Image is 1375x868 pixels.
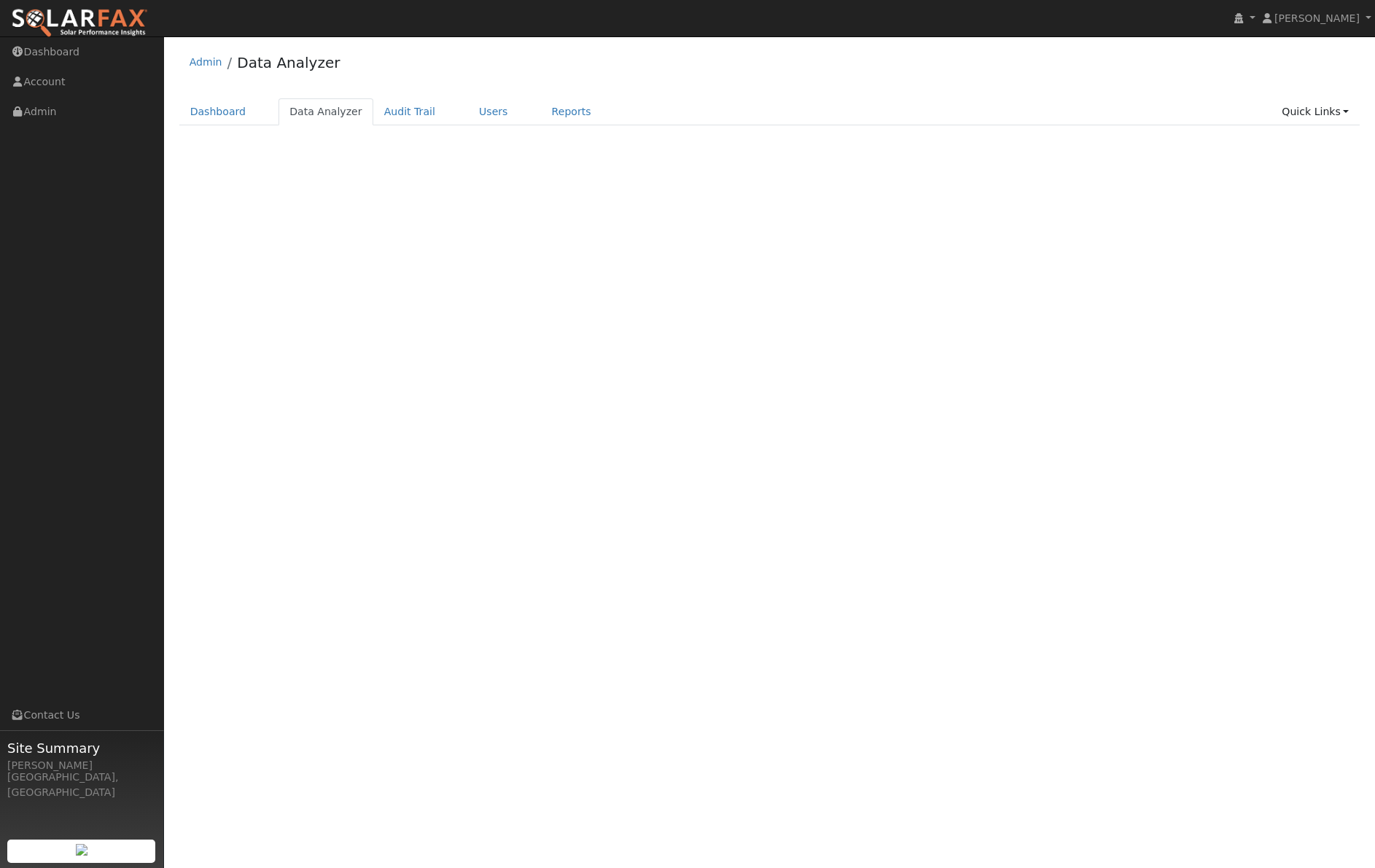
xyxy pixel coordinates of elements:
a: Data Analyzer [237,54,340,71]
a: Reports [541,98,602,125]
a: Admin [190,56,222,68]
a: Quick Links [1271,98,1360,125]
div: [PERSON_NAME] [7,758,156,773]
span: Site Summary [7,738,156,758]
a: Audit Trail [373,98,446,125]
a: Users [468,98,519,125]
img: retrieve [76,844,87,856]
div: [GEOGRAPHIC_DATA], [GEOGRAPHIC_DATA] [7,770,156,800]
img: SolarFax [11,8,148,39]
a: Data Analyzer [278,98,373,125]
span: [PERSON_NAME] [1274,12,1360,24]
a: Dashboard [179,98,257,125]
